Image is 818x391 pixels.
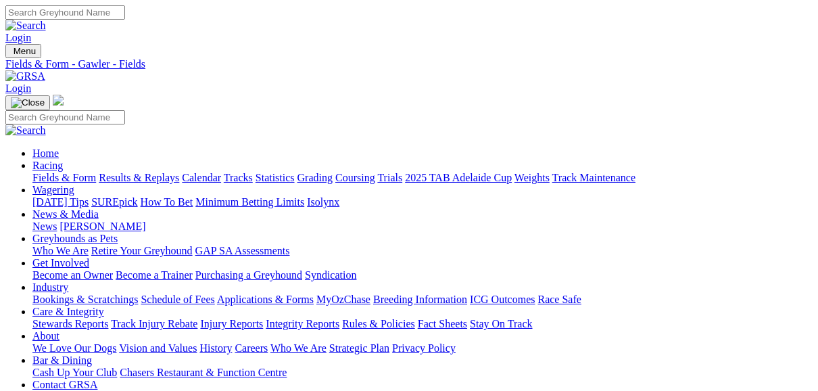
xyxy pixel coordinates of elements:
[5,32,31,43] a: Login
[32,342,813,354] div: About
[200,318,263,329] a: Injury Reports
[111,318,197,329] a: Track Injury Rebate
[470,318,532,329] a: Stay On Track
[32,221,57,232] a: News
[377,172,402,183] a: Trials
[5,83,31,94] a: Login
[14,46,36,56] span: Menu
[270,342,327,354] a: Who We Are
[5,44,41,58] button: Toggle navigation
[32,257,89,269] a: Get Involved
[32,172,813,184] div: Racing
[32,172,96,183] a: Fields & Form
[32,367,117,378] a: Cash Up Your Club
[32,281,68,293] a: Industry
[32,245,813,257] div: Greyhounds as Pets
[32,354,92,366] a: Bar & Dining
[5,95,50,110] button: Toggle navigation
[53,95,64,106] img: logo-grsa-white.png
[32,269,113,281] a: Become an Owner
[392,342,456,354] a: Privacy Policy
[256,172,295,183] a: Statistics
[195,245,290,256] a: GAP SA Assessments
[32,294,813,306] div: Industry
[5,20,46,32] img: Search
[32,318,108,329] a: Stewards Reports
[418,318,467,329] a: Fact Sheets
[32,160,63,171] a: Racing
[141,196,193,208] a: How To Bet
[514,172,550,183] a: Weights
[91,196,137,208] a: SUREpick
[32,330,59,342] a: About
[99,172,179,183] a: Results & Replays
[199,342,232,354] a: History
[59,221,145,232] a: [PERSON_NAME]
[537,294,581,305] a: Race Safe
[266,318,339,329] a: Integrity Reports
[552,172,635,183] a: Track Maintenance
[32,318,813,330] div: Care & Integrity
[32,221,813,233] div: News & Media
[11,97,45,108] img: Close
[373,294,467,305] a: Breeding Information
[5,110,125,124] input: Search
[182,172,221,183] a: Calendar
[297,172,333,183] a: Grading
[32,294,138,305] a: Bookings & Scratchings
[470,294,535,305] a: ICG Outcomes
[342,318,415,329] a: Rules & Policies
[405,172,512,183] a: 2025 TAB Adelaide Cup
[32,379,97,390] a: Contact GRSA
[32,233,118,244] a: Greyhounds as Pets
[305,269,356,281] a: Syndication
[335,172,375,183] a: Coursing
[32,196,813,208] div: Wagering
[32,306,104,317] a: Care & Integrity
[224,172,253,183] a: Tracks
[195,269,302,281] a: Purchasing a Greyhound
[116,269,193,281] a: Become a Trainer
[32,269,813,281] div: Get Involved
[195,196,304,208] a: Minimum Betting Limits
[32,367,813,379] div: Bar & Dining
[329,342,389,354] a: Strategic Plan
[32,147,59,159] a: Home
[217,294,314,305] a: Applications & Forms
[5,70,45,83] img: GRSA
[32,342,116,354] a: We Love Our Dogs
[307,196,339,208] a: Isolynx
[32,196,89,208] a: [DATE] Tips
[119,342,197,354] a: Vision and Values
[32,184,74,195] a: Wagering
[5,124,46,137] img: Search
[91,245,193,256] a: Retire Your Greyhound
[32,245,89,256] a: Who We Are
[5,58,813,70] a: Fields & Form - Gawler - Fields
[32,208,99,220] a: News & Media
[5,5,125,20] input: Search
[316,294,370,305] a: MyOzChase
[235,342,268,354] a: Careers
[120,367,287,378] a: Chasers Restaurant & Function Centre
[141,294,214,305] a: Schedule of Fees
